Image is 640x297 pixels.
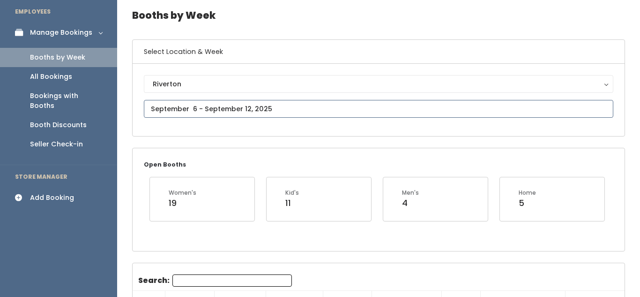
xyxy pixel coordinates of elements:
[144,160,186,168] small: Open Booths
[153,79,604,89] div: Riverton
[144,100,613,118] input: September 6 - September 12, 2025
[519,189,536,197] div: Home
[30,139,83,149] div: Seller Check-in
[138,274,292,287] label: Search:
[30,91,102,111] div: Bookings with Booths
[169,189,196,197] div: Women's
[30,53,85,62] div: Booths by Week
[133,40,625,64] h6: Select Location & Week
[132,2,625,28] h4: Booths by Week
[30,28,92,38] div: Manage Bookings
[172,274,292,287] input: Search:
[169,197,196,209] div: 19
[285,189,299,197] div: Kid's
[30,72,72,82] div: All Bookings
[30,193,74,203] div: Add Booking
[402,189,419,197] div: Men's
[30,120,87,130] div: Booth Discounts
[285,197,299,209] div: 11
[144,75,613,93] button: Riverton
[402,197,419,209] div: 4
[519,197,536,209] div: 5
